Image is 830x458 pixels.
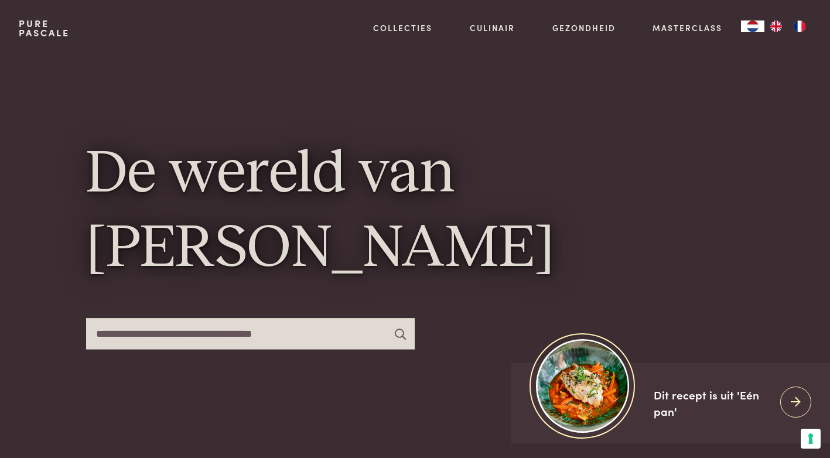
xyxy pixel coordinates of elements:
[764,20,811,32] ul: Language list
[19,19,70,37] a: PurePascale
[741,20,764,32] div: Language
[470,22,515,34] a: Culinair
[511,363,830,443] a: https://admin.purepascale.com/wp-content/uploads/2025/08/home_recept_link.jpg Dit recept is uit '...
[536,339,629,432] img: https://admin.purepascale.com/wp-content/uploads/2025/08/home_recept_link.jpg
[654,387,771,420] div: Dit recept is uit 'Eén pan'
[552,22,616,34] a: Gezondheid
[653,22,722,34] a: Masterclass
[801,429,821,449] button: Uw voorkeuren voor toestemming voor trackingtechnologieën
[764,20,788,32] a: EN
[86,138,743,287] h1: De wereld van [PERSON_NAME]
[373,22,432,34] a: Collecties
[741,20,764,32] a: NL
[788,20,811,32] a: FR
[741,20,811,32] aside: Language selected: Nederlands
